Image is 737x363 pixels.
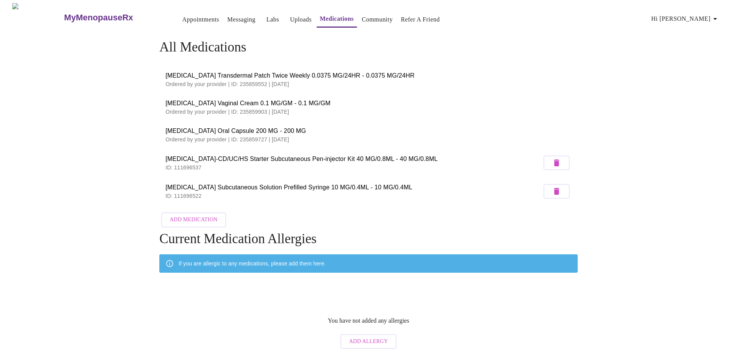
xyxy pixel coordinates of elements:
p: ID: 111696537 [165,164,542,171]
a: Messaging [227,14,255,25]
span: Hi [PERSON_NAME] [651,13,720,24]
a: MyMenopauseRx [63,4,164,31]
h3: MyMenopauseRx [64,13,133,23]
button: Labs [260,12,285,27]
button: Refer a Friend [398,12,443,27]
p: ID: 111696522 [165,192,542,200]
button: Medications [317,11,357,28]
a: Medications [320,13,354,24]
button: Messaging [224,12,258,27]
button: Add Allergy [340,334,396,349]
span: [MEDICAL_DATA] Vaginal Cream 0.1 MG/GM - 0.1 MG/GM [165,99,572,108]
a: Appointments [182,14,219,25]
h4: Current Medication Allergies [159,231,578,247]
button: Community [359,12,396,27]
p: Ordered by your provider | ID: 235859903 | [DATE] [165,108,572,116]
button: Hi [PERSON_NAME] [648,11,723,27]
button: Appointments [179,12,222,27]
img: MyMenopauseRx Logo [12,3,63,32]
p: Ordered by your provider | ID: 235859727 | [DATE] [165,136,572,143]
p: Ordered by your provider | ID: 235859552 | [DATE] [165,80,572,88]
a: Labs [266,14,279,25]
a: Refer a Friend [401,14,440,25]
span: Add Allergy [349,337,388,346]
p: You have not added any allergies [328,317,409,324]
h4: All Medications [159,40,578,55]
div: If you are allergic to any medications, please add them here. [178,257,326,270]
span: Add Medication [170,215,217,225]
span: [MEDICAL_DATA] Subcutaneous Solution Prefilled Syringe 10 MG/0.4ML - 10 MG/0.4ML [165,183,542,192]
button: Uploads [287,12,315,27]
button: Add Medication [161,212,226,227]
span: [MEDICAL_DATA] Transdermal Patch Twice Weekly 0.0375 MG/24HR - 0.0375 MG/24HR [165,71,572,80]
a: Community [362,14,393,25]
span: [MEDICAL_DATA] Oral Capsule 200 MG - 200 MG [165,126,572,136]
span: [MEDICAL_DATA]-CD/UC/HS Starter Subcutaneous Pen-injector Kit 40 MG/0.8ML - 40 MG/0.8ML [165,154,542,164]
a: Uploads [290,14,312,25]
